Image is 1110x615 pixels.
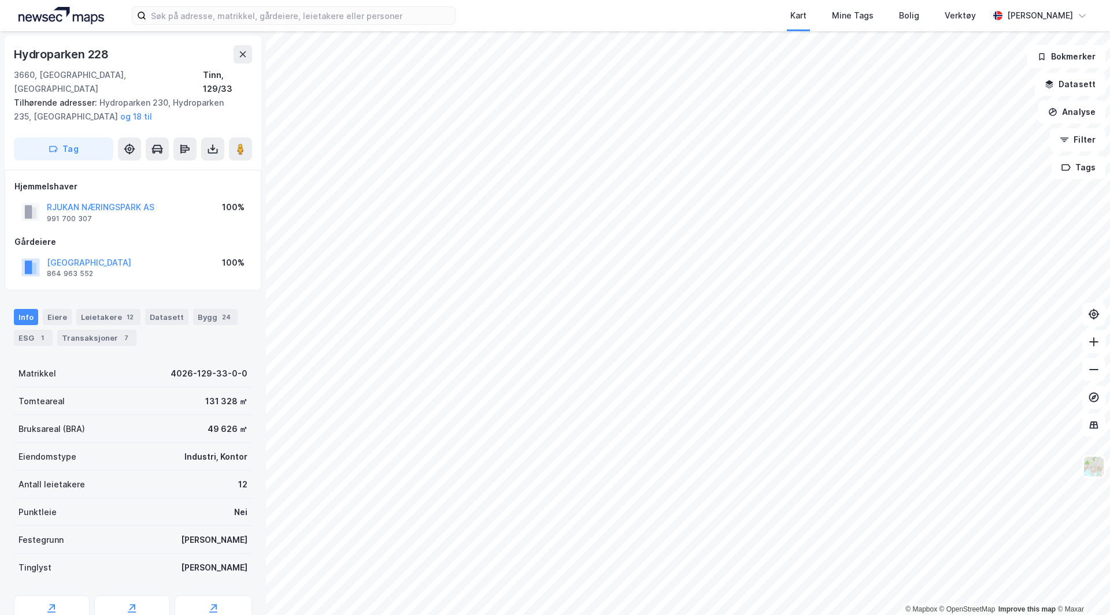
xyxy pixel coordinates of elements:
a: OpenStreetMap [939,605,996,613]
div: 864 963 552 [47,269,93,278]
div: Punktleie [18,505,57,519]
div: 131 328 ㎡ [205,394,247,408]
div: Matrikkel [18,367,56,381]
div: 3660, [GEOGRAPHIC_DATA], [GEOGRAPHIC_DATA] [14,68,203,96]
a: Mapbox [905,605,937,613]
img: logo.a4113a55bc3d86da70a041830d287a7e.svg [18,7,104,24]
input: Søk på adresse, matrikkel, gårdeiere, leietakere eller personer [146,7,455,24]
div: 991 700 307 [47,214,92,223]
div: Tinglyst [18,561,51,575]
div: Bolig [899,9,919,23]
div: Kart [790,9,806,23]
div: Mine Tags [832,9,874,23]
div: Tomteareal [18,394,65,408]
div: ESG [14,330,53,346]
button: Bokmerker [1027,45,1105,68]
div: Bruksareal (BRA) [18,422,85,436]
div: 100% [222,256,245,270]
div: Info [14,309,38,325]
div: [PERSON_NAME] [181,561,247,575]
a: Improve this map [998,605,1056,613]
div: [PERSON_NAME] [181,533,247,547]
div: Kontrollprogram for chat [1052,560,1110,615]
div: Gårdeiere [14,235,251,249]
div: Hydroparken 230, Hydroparken 235, [GEOGRAPHIC_DATA] [14,96,243,124]
div: 49 626 ㎡ [208,422,247,436]
div: 7 [120,332,132,344]
div: 4026-129-33-0-0 [171,367,247,381]
div: Industri, Kontor [184,450,247,464]
div: Bygg [193,309,238,325]
div: Eiendomstype [18,450,76,464]
div: [PERSON_NAME] [1007,9,1073,23]
div: 100% [222,200,245,214]
button: Datasett [1035,73,1105,96]
div: 24 [220,311,233,323]
button: Analyse [1038,100,1105,124]
button: Tag [14,137,113,161]
div: 12 [124,311,136,323]
div: Nei [234,505,247,519]
div: Tinn, 129/33 [203,68,252,96]
span: Tilhørende adresser: [14,98,99,107]
button: Tags [1052,156,1105,179]
div: Festegrunn [18,533,64,547]
div: Datasett [145,309,188,325]
div: Hjemmelshaver [14,180,251,193]
img: Z [1083,456,1105,478]
div: 12 [238,478,247,491]
button: Filter [1050,128,1105,151]
div: Antall leietakere [18,478,85,491]
div: Eiere [43,309,72,325]
div: Verktøy [945,9,976,23]
div: 1 [36,332,48,344]
iframe: Chat Widget [1052,560,1110,615]
div: Transaksjoner [57,330,136,346]
div: Leietakere [76,309,140,325]
div: Hydroparken 228 [14,45,111,64]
